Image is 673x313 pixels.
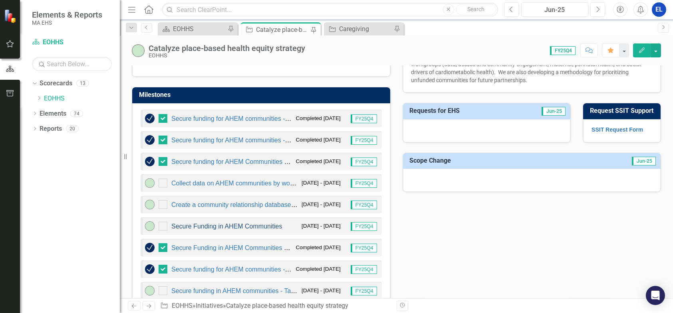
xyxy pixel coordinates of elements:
a: EOHHS [44,94,120,103]
span: FY25Q4 [351,179,377,188]
span: Jun-25 [632,157,656,165]
img: Complete [145,135,155,145]
input: Search ClearPoint... [162,3,498,17]
small: Completed [DATE] [296,114,340,122]
div: EOHHS [173,24,226,34]
small: Completed [DATE] [296,265,340,273]
span: Elements & Reports [32,10,102,20]
small: MA EHS [32,20,102,26]
img: Complete [145,264,155,274]
img: Complete [145,243,155,252]
span: Search [467,6,484,12]
span: FY25Q4 [351,201,377,209]
small: Completed [DATE] [296,136,340,144]
img: On-track [145,178,155,188]
h3: Milestones [139,91,386,98]
a: Secure Funding in AHEM Communities [171,223,282,230]
div: 74 [70,110,83,117]
a: Secure funding in AHEM communities - Takeda & Partners in Health [171,287,364,294]
a: EOHHS [172,302,193,309]
div: Catalyze place-based health equity strategy [256,25,309,35]
small: Completed [DATE] [296,157,340,165]
input: Search Below... [32,57,112,71]
a: Secure funding for AHEM communities - [GEOGRAPHIC_DATA] [171,137,353,144]
a: Secure funding for AHEM communities - [GEOGRAPHIC_DATA] [171,266,353,273]
h3: Scope Change [410,157,564,164]
a: Secure funding for AHEM communities - [GEOGRAPHIC_DATA], [GEOGRAPHIC_DATA][PERSON_NAME][GEOGRAPHI... [171,115,542,122]
span: FY25Q4 [351,136,377,145]
div: Catalyze place-based health equity strategy [226,302,348,309]
a: SSIT Request Form [592,126,643,133]
h3: Requests for EHS [410,107,515,114]
div: Jun-25 [524,5,586,15]
span: FY25Q4 [351,157,377,166]
a: Secure Funding in AHEM Communities - [GEOGRAPHIC_DATA] ([GEOGRAPHIC_DATA], [GEOGRAPHIC_DATA], [GE... [171,244,567,251]
span: Jun-25 [542,107,566,116]
a: Create a community relationship database cataloguing EOHHS agencies' relationships in all 30 AHEM... [171,201,498,208]
a: Secure funding for AHEM Communities - [GEOGRAPHIC_DATA] [171,158,355,165]
a: Elements [40,109,66,118]
img: On-track [145,286,155,295]
img: On-track [145,221,155,231]
div: 20 [66,125,79,132]
button: EL [652,2,666,17]
div: Caregiving [339,24,392,34]
div: EOHHS [149,53,305,59]
small: Completed [DATE] [296,244,340,251]
a: Initiatives [196,302,223,309]
div: Open Intercom Messenger [646,286,665,305]
a: Reports [40,124,62,134]
a: Caregiving [326,24,392,34]
span: FY25Q4 [351,244,377,252]
div: 13 [76,80,89,87]
div: » » [160,301,390,311]
h3: Request SSIT Support [590,107,657,114]
div: Catalyze place-based health equity strategy [149,44,305,53]
img: Complete [145,157,155,166]
button: Search [456,4,496,15]
a: EOHHS [160,24,226,34]
span: FY25Q4 [351,114,377,123]
span: FY25Q4 [351,265,377,274]
a: Collect data on AHEM communities by working with local health experts [171,180,374,187]
small: [DATE] - [DATE] [302,201,341,208]
small: [DATE] - [DATE] [302,179,341,187]
a: EOHHS [32,38,112,47]
img: On-track [132,44,145,57]
a: Scorecards [40,79,72,88]
span: FY25Q4 [550,46,576,55]
img: ClearPoint Strategy [4,9,18,24]
small: [DATE] - [DATE] [302,287,341,294]
button: Jun-25 [521,2,589,17]
img: On-track [145,200,155,209]
span: FY25Q4 [351,287,377,295]
img: Complete [145,114,155,123]
span: FY25Q4 [351,222,377,231]
small: [DATE] - [DATE] [302,222,341,230]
